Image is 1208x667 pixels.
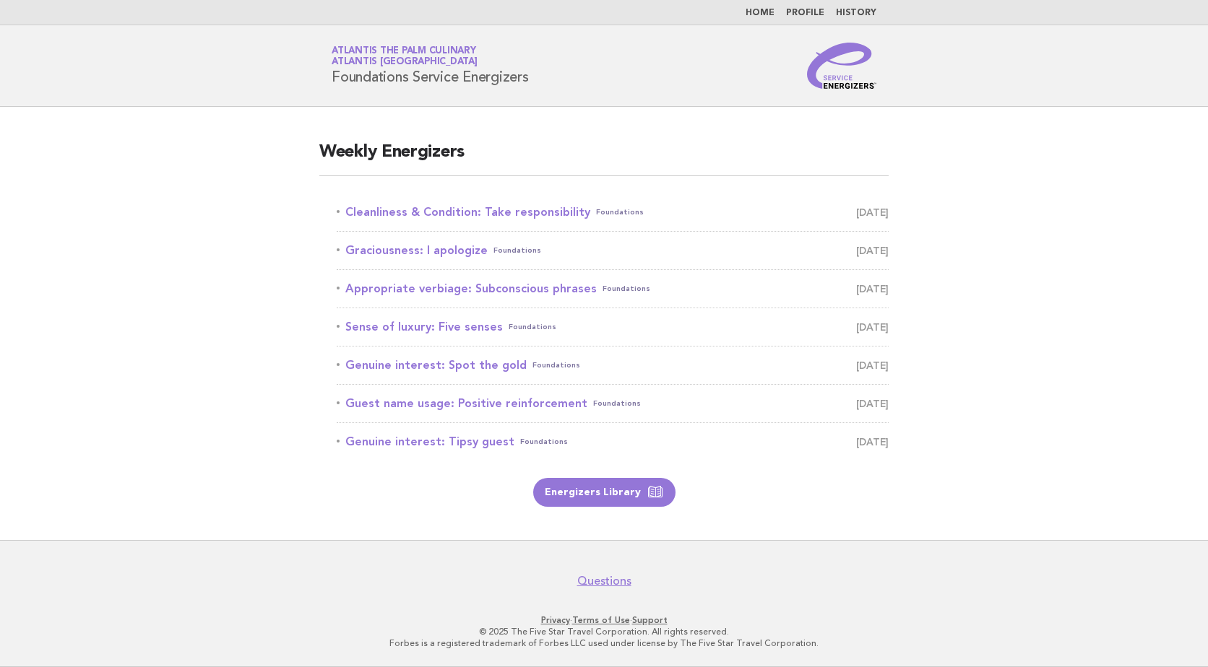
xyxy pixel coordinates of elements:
[532,355,580,375] span: Foundations
[162,614,1046,626] p: · ·
[319,141,889,176] h2: Weekly Energizers
[856,202,889,222] span: [DATE]
[533,478,676,507] a: Energizers Library
[337,317,889,337] a: Sense of luxury: Five sensesFoundations [DATE]
[856,279,889,299] span: [DATE]
[786,9,824,17] a: Profile
[520,432,568,452] span: Foundations
[337,279,889,299] a: Appropriate verbiage: Subconscious phrasesFoundations [DATE]
[332,46,478,66] a: Atlantis The Palm CulinaryAtlantis [GEOGRAPHIC_DATA]
[746,9,775,17] a: Home
[856,393,889,414] span: [DATE]
[337,202,889,222] a: Cleanliness & Condition: Take responsibilityFoundations [DATE]
[332,58,478,67] span: Atlantis [GEOGRAPHIC_DATA]
[856,355,889,375] span: [DATE]
[577,574,631,588] a: Questions
[856,432,889,452] span: [DATE]
[836,9,876,17] a: History
[337,432,889,452] a: Genuine interest: Tipsy guestFoundations [DATE]
[162,637,1046,649] p: Forbes is a registered trademark of Forbes LLC used under license by The Five Star Travel Corpora...
[337,240,889,261] a: Graciousness: I apologizeFoundations [DATE]
[593,393,641,414] span: Foundations
[337,393,889,414] a: Guest name usage: Positive reinforcementFoundations [DATE]
[596,202,644,222] span: Foundations
[856,240,889,261] span: [DATE]
[337,355,889,375] a: Genuine interest: Spot the goldFoundations [DATE]
[856,317,889,337] span: [DATE]
[509,317,556,337] span: Foundations
[332,47,529,84] h1: Foundations Service Energizers
[572,615,630,625] a: Terms of Use
[541,615,570,625] a: Privacy
[632,615,668,625] a: Support
[162,626,1046,637] p: © 2025 The Five Star Travel Corporation. All rights reserved.
[493,240,541,261] span: Foundations
[807,43,876,89] img: Service Energizers
[603,279,650,299] span: Foundations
